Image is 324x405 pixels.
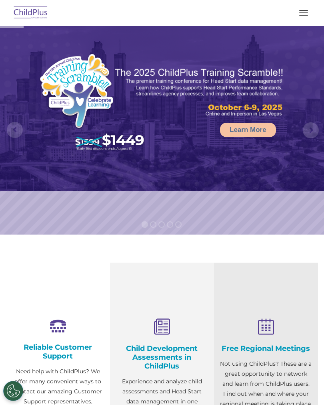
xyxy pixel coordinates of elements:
[220,344,312,353] h4: Free Regional Meetings
[116,344,208,371] h4: Child Development Assessments in ChildPlus
[3,381,23,401] button: Cookies Settings
[12,343,104,360] h4: Reliable Customer Support
[12,4,50,22] img: ChildPlus by Procare Solutions
[220,123,276,137] a: Learn More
